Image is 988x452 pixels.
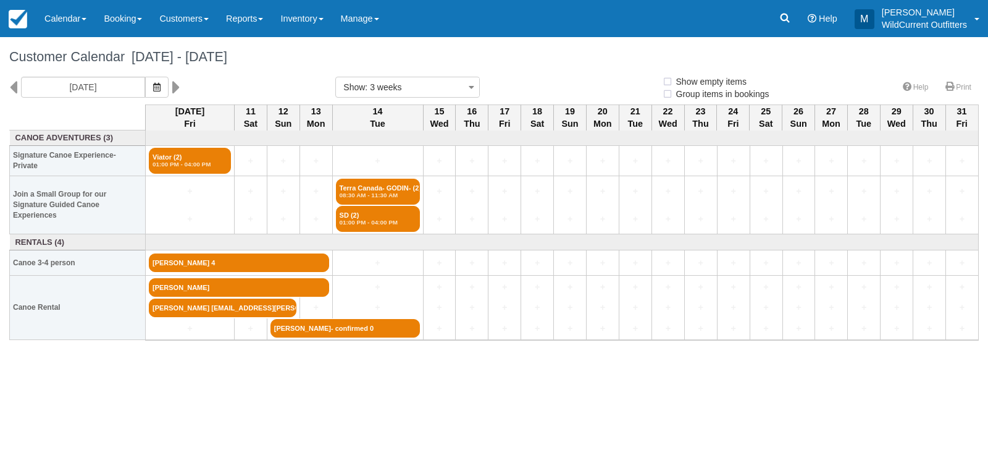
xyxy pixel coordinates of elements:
a: + [590,155,616,168]
a: + [916,281,942,294]
em: 08:30 AM - 11:30 AM [340,192,416,199]
a: + [427,301,453,314]
a: + [492,213,517,226]
a: + [622,301,648,314]
a: + [590,322,616,335]
a: + [688,155,714,168]
h1: Customer Calendar [9,49,979,64]
a: + [721,213,747,226]
a: + [557,155,583,168]
a: + [655,257,681,270]
a: + [557,213,583,226]
a: + [949,257,975,270]
a: + [721,281,747,294]
a: + [721,301,747,314]
a: + [524,213,550,226]
a: + [303,301,329,314]
a: + [655,213,681,226]
button: Show: 3 weeks [335,77,480,98]
a: + [590,281,616,294]
a: + [786,322,812,335]
th: 19 Sun [554,104,587,130]
a: + [884,322,910,335]
a: + [459,257,485,270]
a: + [427,155,453,168]
a: + [238,185,264,198]
span: Help [819,14,837,23]
a: + [557,185,583,198]
a: + [949,155,975,168]
th: 15 Wed [423,104,456,130]
a: Terra Canada- GODIN- (2)08:30 AM - 11:30 AM [336,179,420,205]
a: + [786,257,812,270]
a: + [721,155,747,168]
a: + [622,322,648,335]
a: + [818,155,844,168]
a: [PERSON_NAME] 4 [149,254,329,272]
a: + [590,185,616,198]
a: + [427,185,453,198]
a: + [459,322,485,335]
a: [PERSON_NAME]- confirmed 0 [270,319,420,338]
a: + [149,322,231,335]
a: + [459,185,485,198]
a: + [688,281,714,294]
a: + [688,213,714,226]
span: : 3 weeks [365,82,401,92]
a: + [688,185,714,198]
em: 01:00 PM - 04:00 PM [153,161,227,168]
a: + [303,185,329,198]
a: + [753,301,779,314]
span: [DATE] - [DATE] [125,49,227,64]
th: 23 Thu [684,104,717,130]
th: Signature Canoe Experience- Private [10,146,146,176]
a: + [655,322,681,335]
i: Help [808,14,816,23]
img: checkfront-main-nav-mini-logo.png [9,10,27,28]
a: + [336,155,420,168]
a: + [851,301,877,314]
a: + [492,322,517,335]
a: + [753,155,779,168]
th: 29 Wed [880,104,913,130]
a: + [459,213,485,226]
a: + [818,281,844,294]
th: Canoe Rental [10,276,146,340]
a: + [721,322,747,335]
th: 18 Sat [521,104,554,130]
a: + [492,185,517,198]
a: + [916,257,942,270]
a: + [590,301,616,314]
span: Show [343,82,365,92]
a: + [949,185,975,198]
a: + [818,185,844,198]
p: WildCurrent Outfitters [882,19,967,31]
a: SD (2)01:00 PM - 04:00 PM [336,206,420,232]
a: [PERSON_NAME] [149,278,329,297]
th: 24 Fri [717,104,750,130]
em: 01:00 PM - 04:00 PM [340,219,416,226]
a: Canoe Adventures (3) [13,132,143,144]
a: + [303,155,329,168]
th: 28 Tue [847,104,880,130]
a: + [557,257,583,270]
a: + [949,213,975,226]
a: + [427,281,453,294]
th: Canoe 3-4 person [10,250,146,276]
a: + [655,185,681,198]
th: 12 Sun [267,104,299,130]
a: + [949,301,975,314]
a: + [818,322,844,335]
a: + [851,322,877,335]
a: + [622,281,648,294]
label: Group items in bookings [662,85,777,103]
a: + [557,281,583,294]
p: [PERSON_NAME] [882,6,967,19]
a: + [916,155,942,168]
a: + [851,281,877,294]
span: Show empty items [662,77,756,85]
a: + [949,322,975,335]
a: + [655,301,681,314]
a: + [721,257,747,270]
a: + [427,322,453,335]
